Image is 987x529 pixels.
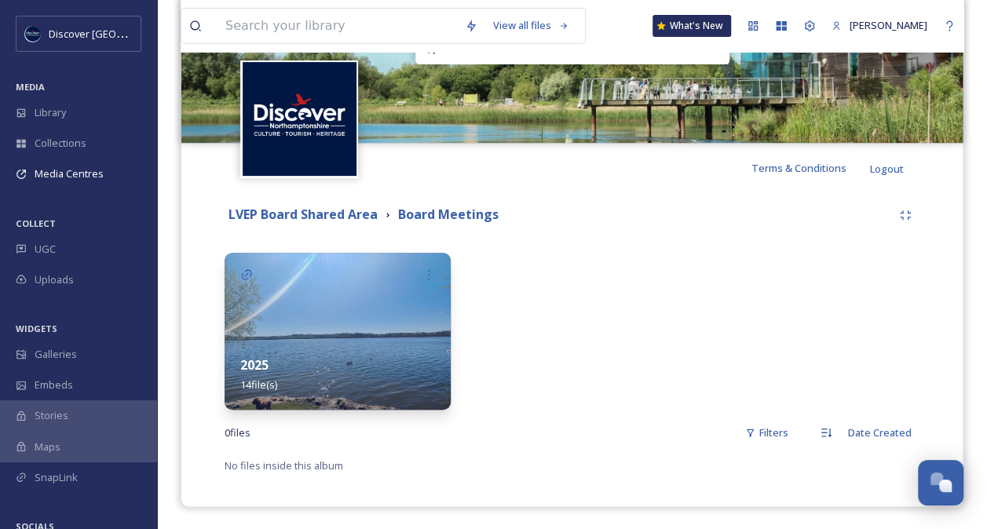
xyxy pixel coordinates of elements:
a: [PERSON_NAME] [824,10,935,41]
span: UGC [35,242,56,257]
span: No files inside this album [225,458,343,472]
span: Uploads [35,272,74,287]
span: 0 file s [225,425,250,440]
span: Stories [35,408,68,423]
span: Library [35,105,66,120]
span: Logout [870,162,904,176]
span: Galleries [35,347,77,362]
a: Terms & Conditions [751,159,870,177]
span: Terms & Conditions [751,161,846,175]
div: Date Created [840,418,919,448]
img: Stanwick Lakes.jpg [181,2,963,143]
strong: Board Meetings [398,206,499,223]
span: 14 file(s) [240,378,277,392]
span: Discover [GEOGRAPHIC_DATA] [49,26,192,41]
span: COLLECT [16,217,56,229]
span: WIDGETS [16,323,57,334]
span: SnapLink [35,470,78,485]
span: [PERSON_NAME] [850,18,927,32]
img: Untitled%20design%20%282%29.png [243,62,356,176]
img: 18d0e185-a0cc-4e82-be1e-15a1e0c482cc.jpg [225,253,451,410]
span: Media Centres [35,166,104,181]
span: Maps [35,440,60,454]
a: View all files [485,10,577,41]
a: What's New [653,15,731,37]
input: Search your library [218,9,457,43]
strong: LVEP Board Shared Area [228,206,378,223]
strong: 2025 [240,356,269,374]
button: Open Chat [918,460,963,505]
img: Untitled%20design%20%282%29.png [25,26,41,42]
span: Embeds [35,378,73,392]
span: MEDIA [16,81,45,93]
span: Collections [35,136,86,151]
div: Filters [737,418,796,448]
